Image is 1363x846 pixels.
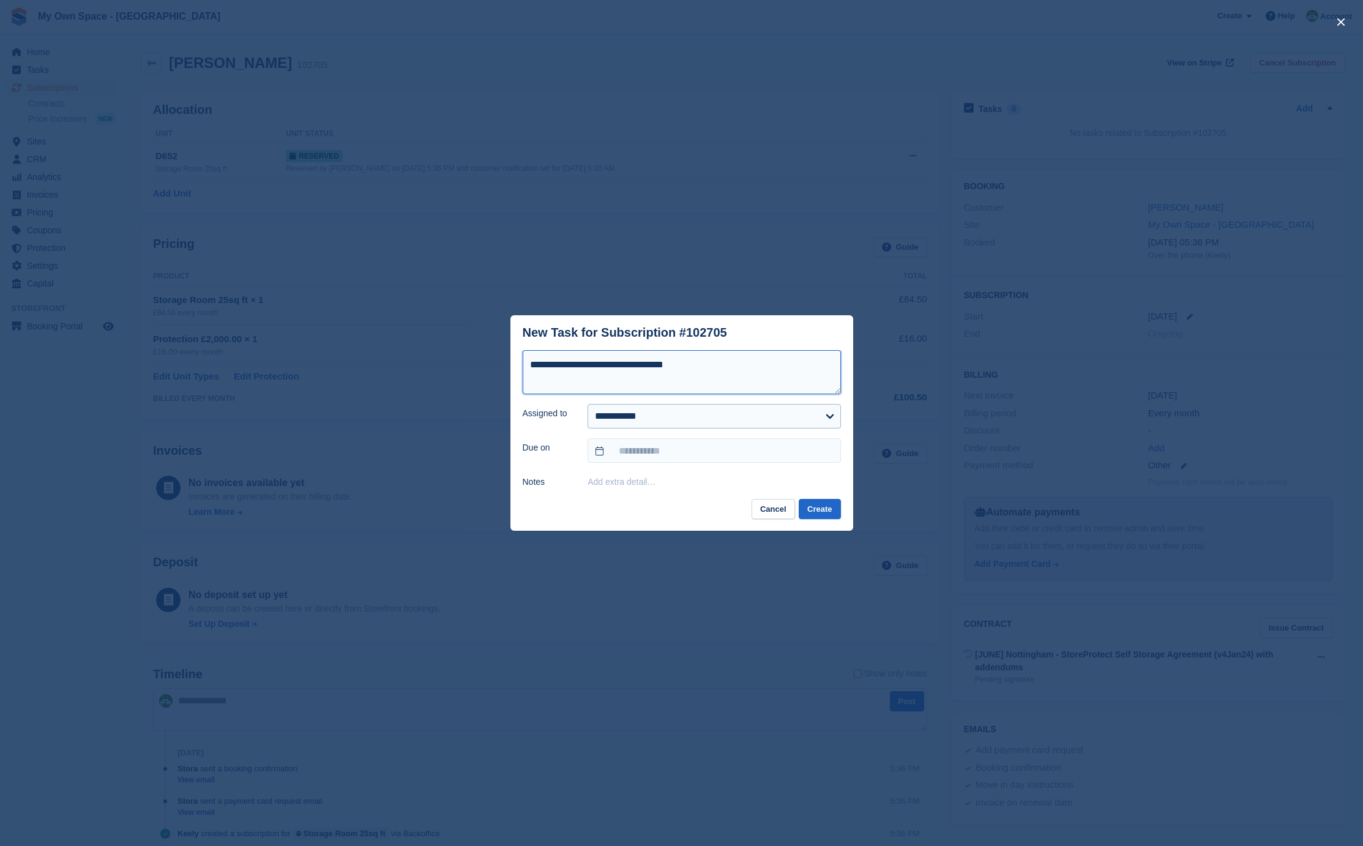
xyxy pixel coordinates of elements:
[523,441,573,454] label: Due on
[523,407,573,420] label: Assigned to
[588,477,655,487] button: Add extra detail…
[1331,12,1351,32] button: close
[523,326,727,340] div: New Task for Subscription #102705
[752,499,795,519] button: Cancel
[799,499,840,519] button: Create
[523,476,573,489] label: Notes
